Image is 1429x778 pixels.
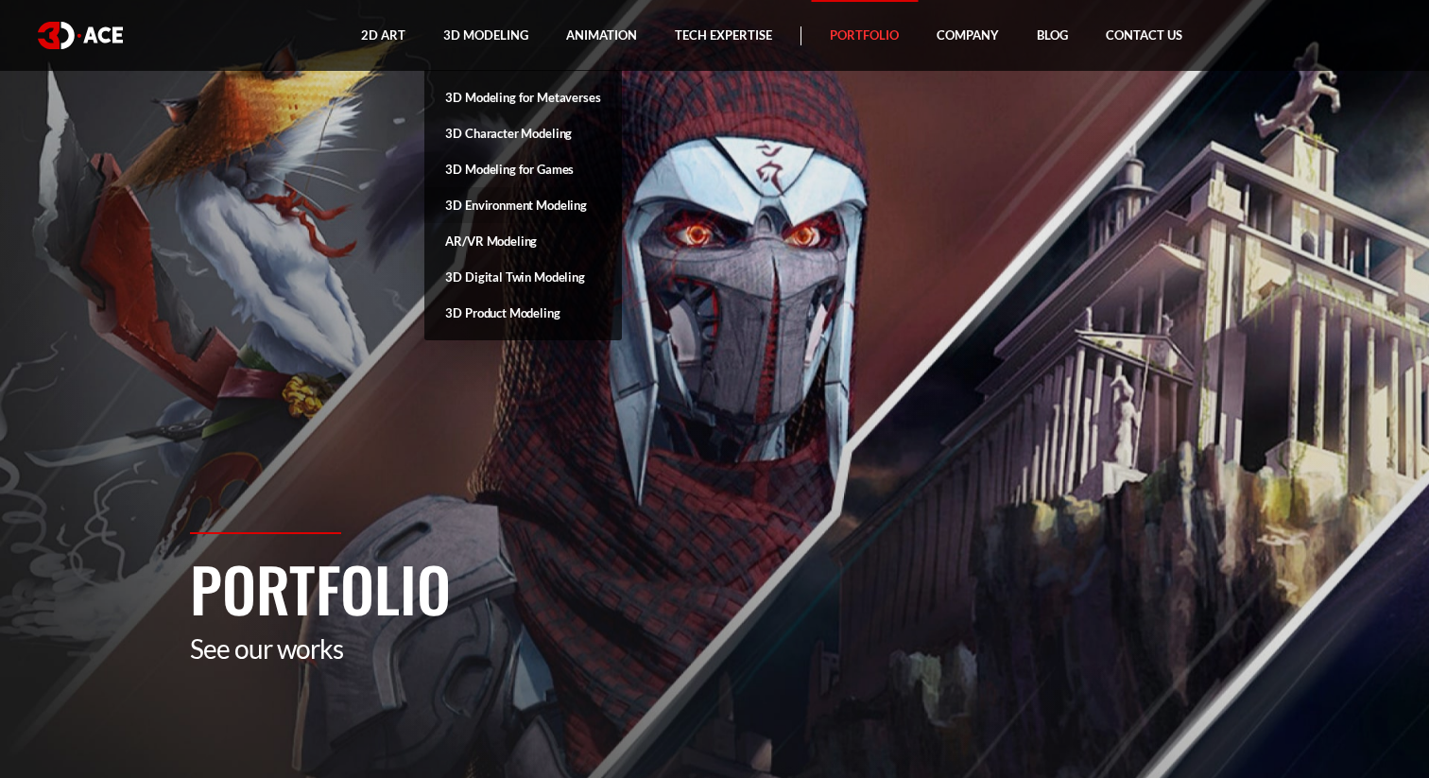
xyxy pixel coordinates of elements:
img: logo white [38,22,123,49]
a: 3D Environment Modeling [424,187,621,223]
h1: Portfolio [190,544,1239,632]
a: 3D Modeling for Games [424,151,621,187]
a: 3D Modeling for Metaverses [424,79,621,115]
a: 3D Character Modeling [424,115,621,151]
a: 3D Product Modeling [424,295,621,331]
a: AR/VR Modeling [424,223,621,259]
a: 3D Digital Twin Modeling [424,259,621,295]
p: See our works [190,632,1239,665]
